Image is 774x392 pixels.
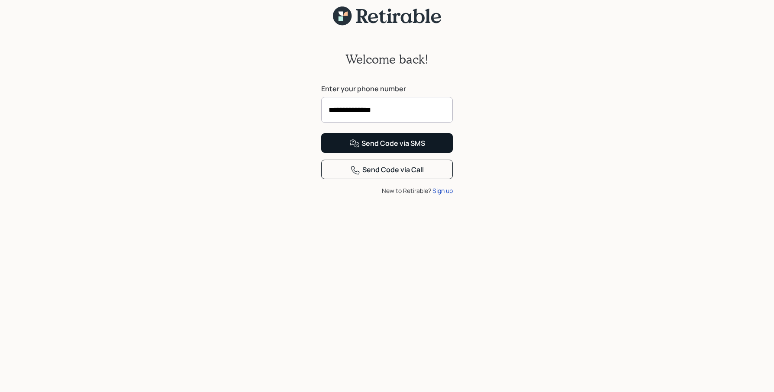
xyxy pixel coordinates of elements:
div: Send Code via SMS [349,138,425,149]
div: Send Code via Call [350,165,424,175]
h2: Welcome back! [345,52,429,67]
div: New to Retirable? [321,186,453,195]
button: Send Code via Call [321,160,453,179]
label: Enter your phone number [321,84,453,93]
div: Sign up [432,186,453,195]
button: Send Code via SMS [321,133,453,153]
